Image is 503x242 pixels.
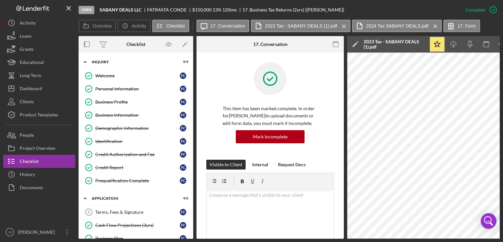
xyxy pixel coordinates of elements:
[20,69,41,84] div: Long-Term
[352,20,442,32] button: 2024 Tax SABANY DEALS.pdf
[95,236,180,241] div: Business Plan
[180,209,186,215] div: F C
[20,108,58,123] div: Product Templates
[363,39,426,50] div: 2023 Tax - SABANY DEALS (1).pdf
[252,160,268,170] div: Internal
[253,42,288,47] div: 17. Conversation
[95,73,180,78] div: Welcome
[3,82,75,95] button: Dashboard
[100,7,141,12] b: SABANY DEALS LLC
[180,99,186,105] div: F C
[3,43,75,56] button: Grants
[3,95,75,108] button: Clients
[3,155,75,168] button: Checklist
[132,23,146,29] label: Activity
[242,7,344,12] div: 17. Business Tax Returns (2yrs) ([PERSON_NAME])
[3,56,75,69] button: Educational
[147,7,192,12] div: FATIMATA CONDE
[481,213,496,229] div: Open Intercom Messenger
[177,196,188,200] div: 4 / 6
[20,30,31,44] div: Loans
[118,20,150,32] button: Activity
[20,43,33,57] div: Grants
[253,130,288,143] div: Mark Incomplete
[3,16,75,30] button: Activity
[8,231,12,234] text: YB
[3,168,75,181] button: History
[82,174,190,187] a: Prequalification CompleteFC
[95,112,180,118] div: Business Information
[457,23,476,29] label: 17. Form
[95,139,180,144] div: Identification
[3,181,75,194] a: Documents
[206,160,246,170] button: Visible to Client
[79,6,94,14] div: Open
[192,7,212,12] span: $150,000
[275,160,309,170] button: Request Docs
[95,152,180,157] div: Credit Authorization and Fee
[180,235,186,242] div: F C
[152,20,189,32] button: Checklist
[92,196,172,200] div: Application
[3,129,75,142] button: People
[180,177,186,184] div: F C
[82,122,190,135] a: Demographic InformationFC
[16,226,59,240] div: [PERSON_NAME]
[79,20,116,32] button: Overview
[20,16,36,31] div: Activity
[82,69,190,82] a: WelcomeFC
[249,160,271,170] button: Internal
[82,135,190,148] a: IdentificationFC
[82,148,190,161] a: Credit Authorization and FeeFC
[236,130,305,143] button: Mark Incomplete
[95,99,180,105] div: Business Profile
[443,20,480,32] button: 17. Form
[20,142,55,156] div: Project Overview
[82,109,190,122] a: Business InformationFC
[222,7,237,12] div: 120 mo
[180,164,186,171] div: F C
[180,72,186,79] div: F C
[82,206,190,219] a: 8Terms, Fees & SignatureFC
[3,142,75,155] button: Project Overview
[223,105,318,127] p: This item has been marked complete. In order for [PERSON_NAME] to upload documents or edit form d...
[95,126,180,131] div: Demographic Information
[95,86,180,91] div: Personal Information
[20,181,43,196] div: Documents
[3,30,75,43] a: Loans
[459,3,500,16] button: Complete
[20,95,34,110] div: Clients
[177,60,188,64] div: 9 / 9
[180,151,186,158] div: F C
[88,210,90,214] tspan: 8
[126,42,145,47] div: Checklist
[213,7,221,12] div: 13 %
[20,129,34,143] div: People
[196,20,250,32] button: 17. Conversation
[82,82,190,95] a: Personal InformationFC
[82,219,190,232] a: Cash Flow Projections (3yrs)FC
[180,222,186,229] div: F C
[82,95,190,109] a: Business ProfileFC
[3,108,75,121] button: Product Templates
[3,69,75,82] a: Long-Term
[166,23,185,29] label: Checklist
[92,60,172,64] div: Inquiry
[20,56,44,71] div: Educational
[3,226,75,239] button: YB[PERSON_NAME]
[95,165,180,170] div: Credit Report
[366,23,428,29] label: 2024 Tax SABANY DEALS.pdf
[93,23,112,29] label: Overview
[265,23,337,29] label: 2023 Tax - SABANY DEALS (1).pdf
[465,3,485,16] div: Complete
[180,125,186,131] div: F C
[251,20,350,32] button: 2023 Tax - SABANY DEALS (1).pdf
